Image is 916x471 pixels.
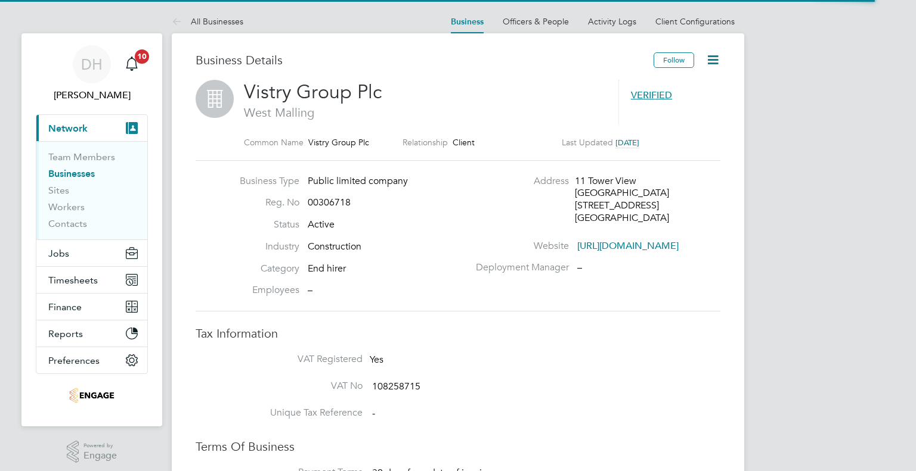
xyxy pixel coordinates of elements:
button: Finance [36,294,147,320]
nav: Main navigation [21,33,162,426]
label: Unique Tax Reference [243,407,363,419]
a: [URL][DOMAIN_NAME] [577,240,679,252]
a: Go to home page [36,386,148,405]
div: [GEOGRAPHIC_DATA] [575,187,688,199]
div: Network [36,141,147,239]
a: Business [451,17,484,27]
span: Network [48,123,88,134]
span: End hirer [308,263,346,275]
label: Industry [234,241,299,253]
a: Officers & People [503,16,569,27]
span: Reports [48,328,83,339]
span: Danielle Harris [36,88,148,102]
span: Client [453,137,475,148]
span: Public limited company [308,175,408,187]
a: Activity Logs [588,16,636,27]
span: Finance [48,301,82,313]
img: jdr-logo-retina.png [69,386,114,405]
button: Jobs [36,240,147,266]
a: Sites [48,185,69,196]
span: Jobs [48,248,69,259]
a: Workers [48,201,85,213]
span: – [308,284,312,296]
span: 00306718 [308,196,351,208]
label: VAT No [243,380,363,392]
h3: Business Details [196,52,654,68]
label: Reg. No [234,196,299,209]
button: Timesheets [36,267,147,293]
h3: Tax Information [196,326,720,341]
a: Powered byEngage [67,441,117,463]
span: Engage [83,451,117,461]
label: Category [234,263,299,275]
a: Businesses [48,168,95,179]
a: All Businesses [172,16,243,27]
span: Active [308,219,335,230]
span: Construction [308,241,361,252]
label: Last Updated [562,137,613,148]
a: Contacts [48,218,87,229]
span: VERIFIED [631,89,672,101]
button: Network [36,115,147,141]
label: Website [469,240,569,252]
span: DH [81,57,103,72]
span: Yes [370,354,383,366]
a: Client Configurations [655,16,735,27]
span: 10 [135,49,149,64]
span: 108258715 [372,380,420,392]
div: [STREET_ADDRESS] [575,199,688,212]
label: Business Type [234,175,299,188]
span: Vistry Group Plc [308,137,369,148]
div: 11 Tower View [575,175,688,188]
div: [GEOGRAPHIC_DATA] [575,212,688,224]
label: Status [234,219,299,231]
button: Preferences [36,347,147,373]
label: Address [469,175,569,188]
label: VAT Registered [243,353,363,366]
label: Deployment Manager [469,261,569,274]
span: Vistry Group Plc [244,80,382,104]
span: - [372,407,375,419]
span: Timesheets [48,275,98,286]
button: Follow [654,52,694,68]
a: 10 [120,45,144,83]
a: Team Members [48,151,115,163]
label: Relationship [403,137,448,148]
span: Preferences [48,355,100,366]
a: DH[PERSON_NAME] [36,45,148,102]
span: West Malling [244,105,606,120]
button: Reports [36,320,147,347]
span: Powered by [83,441,117,451]
h3: Terms Of Business [196,439,720,454]
label: Common Name [244,137,304,148]
span: [DATE] [615,138,639,148]
span: – [577,261,582,273]
label: Employees [234,284,299,297]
